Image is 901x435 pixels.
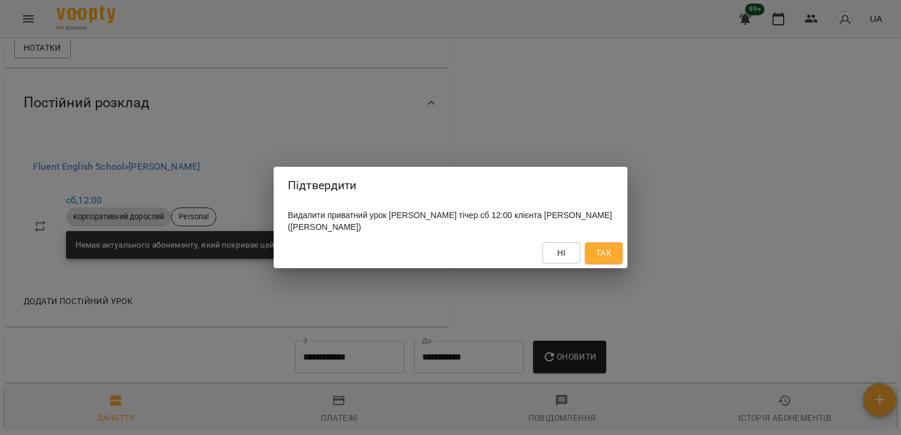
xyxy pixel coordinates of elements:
h2: Підтвердити [288,176,613,195]
span: Ні [557,246,566,260]
span: Так [596,246,611,260]
button: Так [585,242,623,263]
div: Видалити приватний урок [PERSON_NAME] тічер сб 12:00 клієнта [PERSON_NAME] ([PERSON_NAME]) [274,205,627,238]
button: Ні [542,242,580,263]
